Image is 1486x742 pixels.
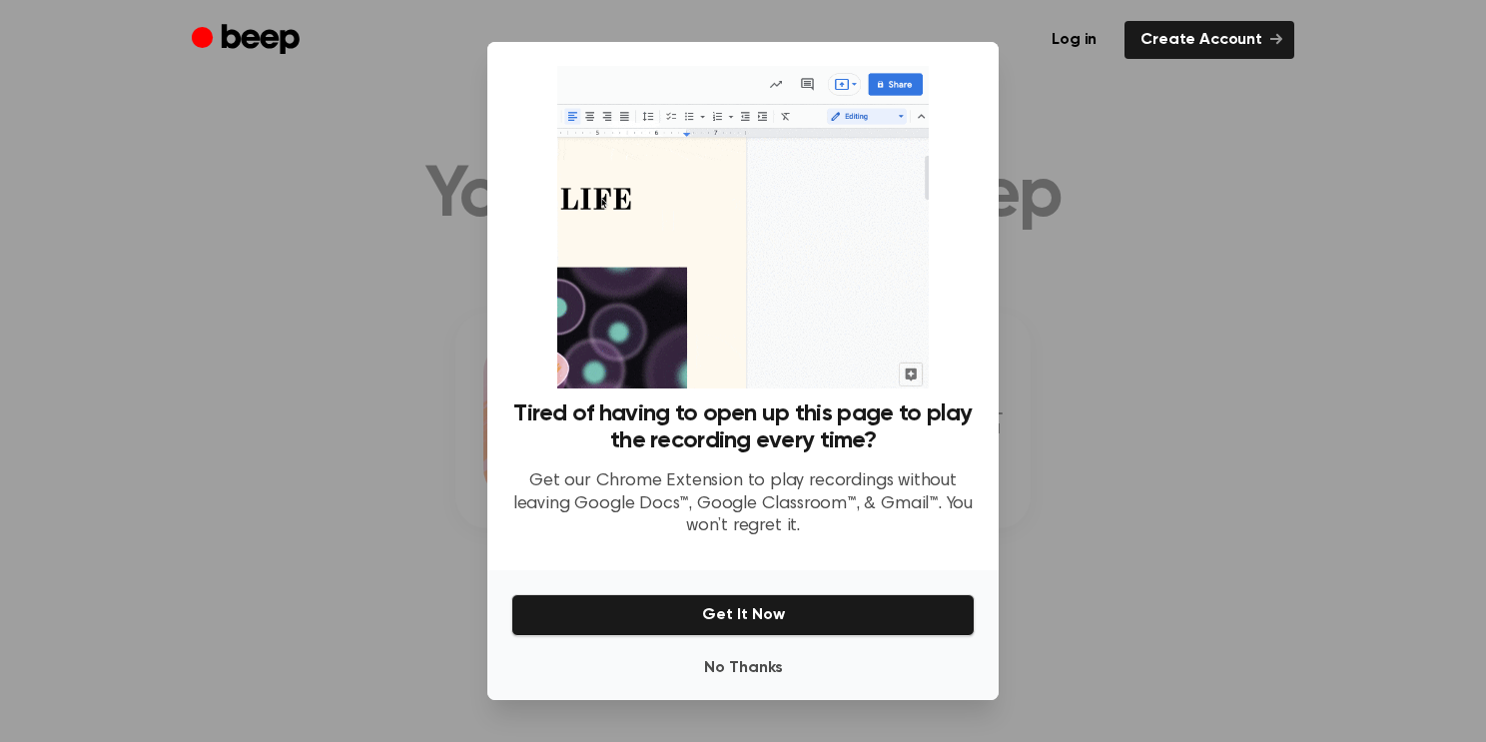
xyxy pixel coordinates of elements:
a: Log in [1036,21,1113,59]
button: Get It Now [511,594,975,636]
button: No Thanks [511,648,975,688]
h3: Tired of having to open up this page to play the recording every time? [511,400,975,454]
a: Create Account [1124,21,1294,59]
img: Beep extension in action [557,66,928,388]
a: Beep [192,21,305,60]
p: Get our Chrome Extension to play recordings without leaving Google Docs™, Google Classroom™, & Gm... [511,470,975,538]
